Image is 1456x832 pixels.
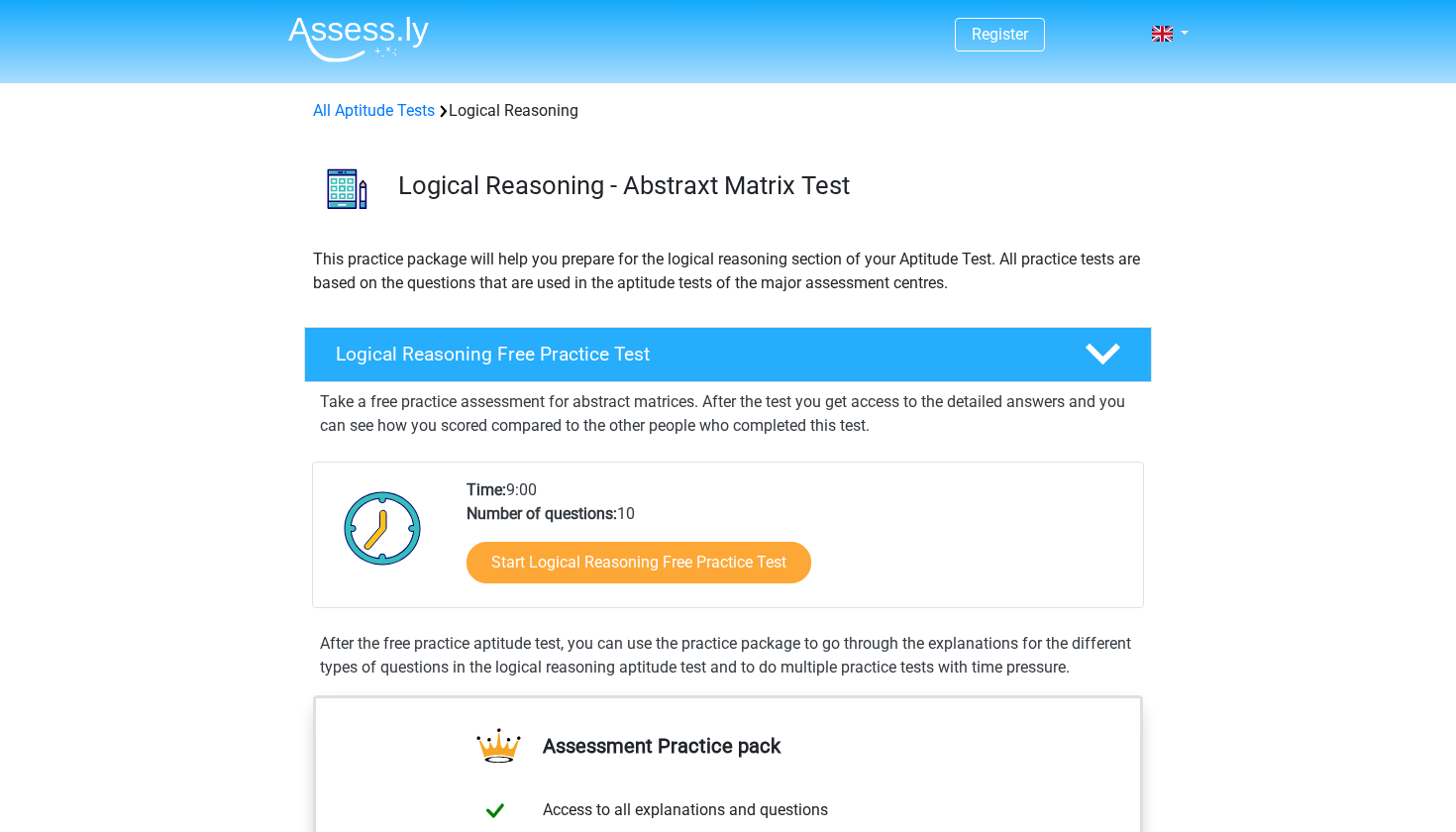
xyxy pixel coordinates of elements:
h4: Logical Reasoning Free Practice Test [336,343,1053,365]
h3: Logical Reasoning - Abstraxt Matrix Test [398,170,1136,201]
a: Logical Reasoning Free Practice Test [296,327,1160,382]
b: Time: [467,480,506,499]
p: This practice package will help you prepare for the logical reasoning section of your Aptitude Te... [313,248,1143,295]
div: 9:00 10 [452,478,1142,607]
div: After the free practice aptitude test, you can use the practice package to go through the explana... [312,632,1144,679]
a: Register [972,25,1028,44]
a: Start Logical Reasoning Free Practice Test [467,542,811,583]
img: logical reasoning [305,147,389,231]
a: All Aptitude Tests [313,101,435,120]
div: Logical Reasoning [305,99,1151,123]
p: Take a free practice assessment for abstract matrices. After the test you get access to the detai... [320,390,1136,438]
b: Number of questions: [467,504,617,523]
img: Assessly [288,16,429,62]
img: Clock [333,478,433,577]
